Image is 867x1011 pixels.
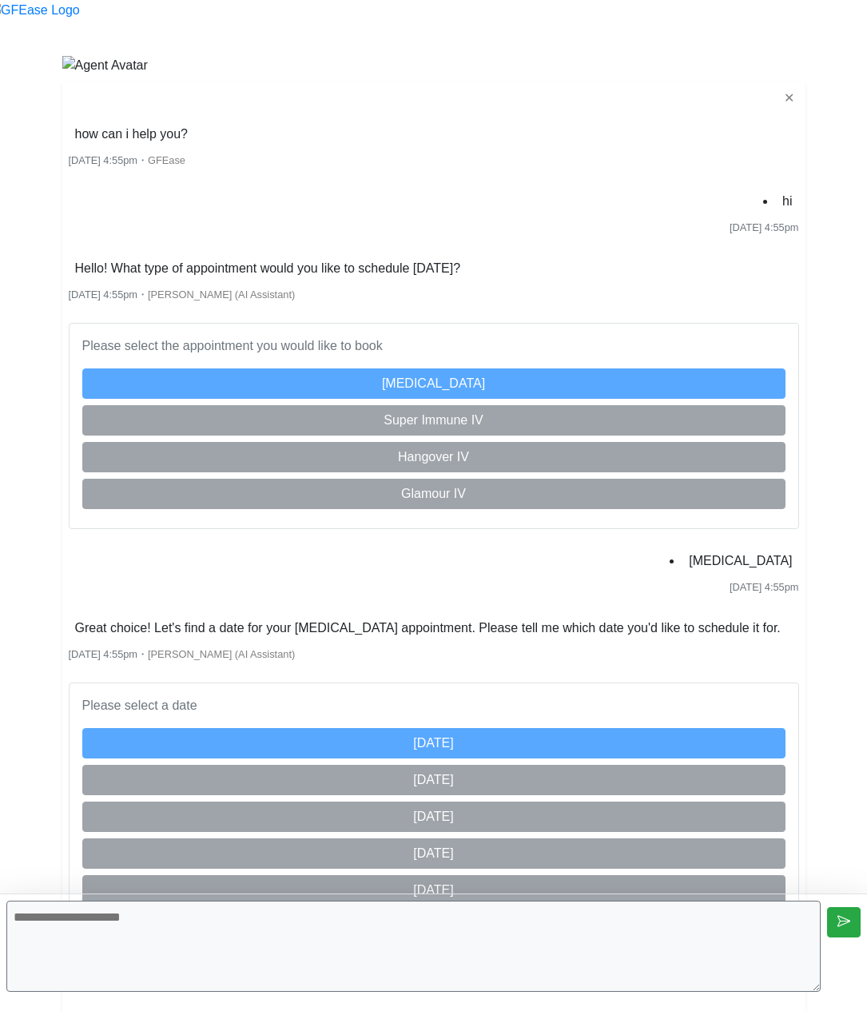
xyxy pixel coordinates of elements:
small: ・ [69,154,185,166]
small: ・ [69,289,296,301]
span: [PERSON_NAME] (AI Assistant) [148,648,295,660]
button: ✕ [779,88,799,109]
li: [MEDICAL_DATA] [682,548,798,574]
span: [PERSON_NAME] (AI Assistant) [148,289,295,301]
span: [DATE] 4:55pm [730,581,799,593]
li: Great choice! Let's find a date for your [MEDICAL_DATA] appointment. Please tell me which date yo... [69,615,787,641]
button: Hangover IV [82,442,785,472]
p: Please select a date [82,696,785,715]
button: [DATE] [82,802,785,832]
button: [DATE] [82,765,785,795]
span: [DATE] 4:55pm [69,154,138,166]
li: hi [776,189,798,214]
button: [DATE] [82,875,785,906]
button: Glamour IV [82,479,785,509]
button: [DATE] [82,728,785,758]
button: [DATE] [82,838,785,869]
span: [DATE] 4:55pm [69,289,138,301]
small: ・ [69,648,296,660]
span: GFEase [148,154,185,166]
button: [MEDICAL_DATA] [82,368,785,399]
button: Super Immune IV [82,405,785,436]
span: [DATE] 4:55pm [730,221,799,233]
p: Please select the appointment you would like to book [82,336,785,356]
li: how can i help you? [69,121,194,147]
img: Agent Avatar [62,56,148,75]
li: Hello! What type of appointment would you like to schedule [DATE]? [69,256,467,281]
span: [DATE] 4:55pm [69,648,138,660]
